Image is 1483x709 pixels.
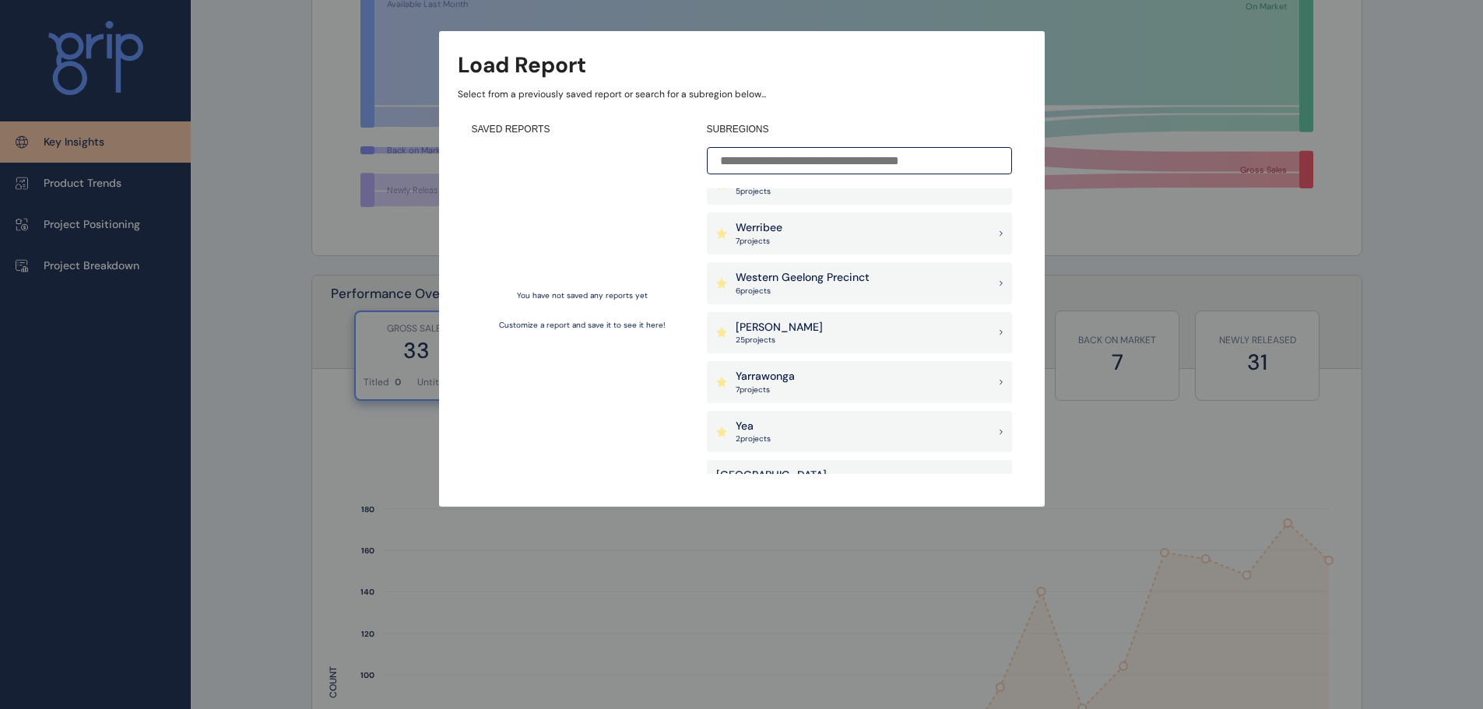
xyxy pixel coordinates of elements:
[736,384,795,395] p: 7 project s
[472,123,693,136] h4: SAVED REPORTS
[736,286,870,297] p: 6 project s
[707,123,1012,136] h4: SUBREGIONS
[736,419,771,434] p: Yea
[736,369,795,384] p: Yarrawonga
[736,186,771,197] p: 5 project s
[458,88,1026,101] p: Select from a previously saved report or search for a subregion below...
[736,433,771,444] p: 2 project s
[517,290,648,301] p: You have not saved any reports yet
[499,320,666,331] p: Customize a report and save it to see it here!
[458,50,586,80] h3: Load Report
[736,220,782,236] p: Werribee
[736,320,823,335] p: [PERSON_NAME]
[736,270,870,286] p: Western Geelong Precinct
[736,335,823,346] p: 25 project s
[716,468,827,483] p: [GEOGRAPHIC_DATA]
[736,236,782,247] p: 7 project s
